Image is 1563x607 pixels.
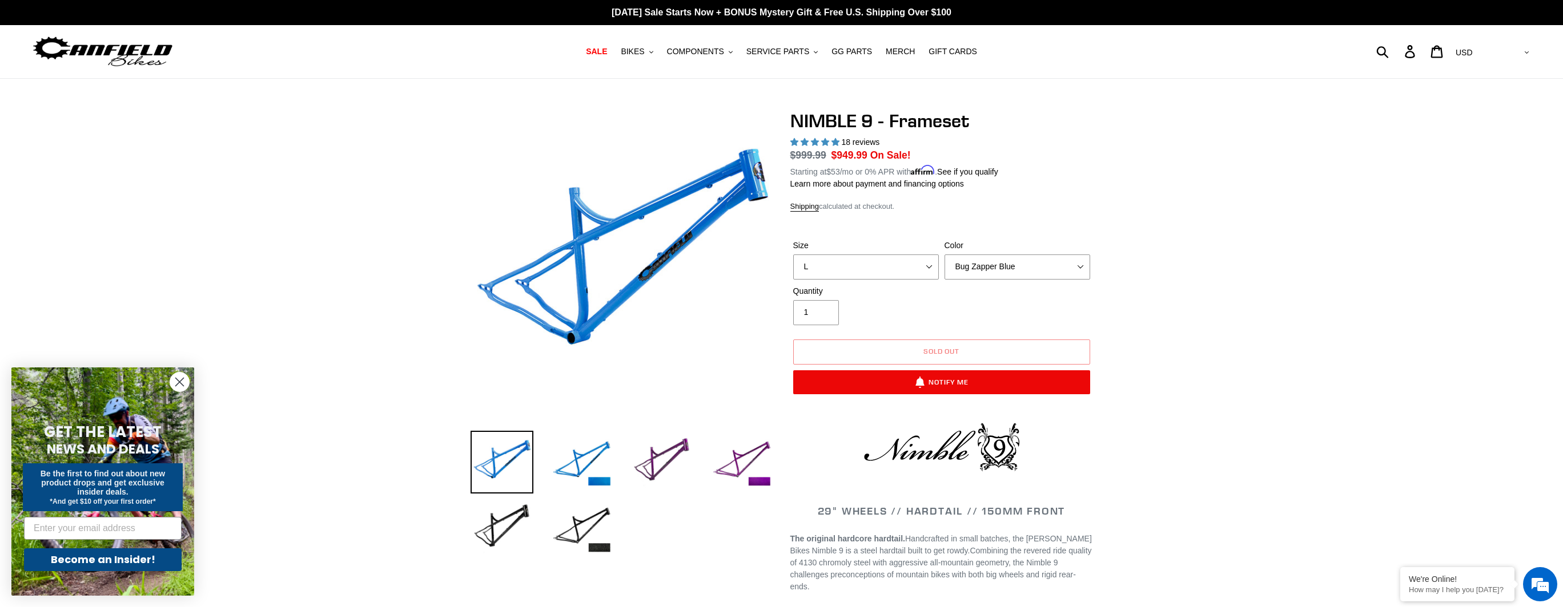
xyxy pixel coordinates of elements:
[50,497,155,505] span: *And get $10 off your first order*
[471,431,533,493] img: Load image into Gallery viewer, NIMBLE 9 - Frameset
[790,137,842,147] span: 4.89 stars
[826,44,878,59] a: GG PARTS
[621,47,644,56] span: BIKES
[41,469,166,496] span: Be the first to find out about new product drops and get exclusive insider deals.
[790,110,1093,132] h1: NIMBLE 9 - Frameset
[818,504,1066,517] span: 29" WHEELS // HARDTAIL // 150MM FRONT
[551,431,613,493] img: Load image into Gallery viewer, NIMBLE 9 - Frameset
[790,546,1092,591] span: Combining the revered ride quality of 4130 chromoly steel with aggressive all-mountain geometry, ...
[841,137,879,147] span: 18 reviews
[923,347,960,355] span: Sold out
[945,240,1090,252] label: Color
[793,240,939,252] label: Size
[47,440,159,458] span: NEWS AND DEALS
[923,44,983,59] a: GIFT CARDS
[880,44,921,59] a: MERCH
[929,47,977,56] span: GIFT CARDS
[870,148,911,163] span: On Sale!
[790,149,826,161] s: $999.99
[615,44,658,59] button: BIKES
[746,47,809,56] span: SERVICE PARTS
[790,163,998,178] p: Starting at /mo or 0% APR with .
[793,339,1090,365] button: Sold out
[170,372,190,392] button: Close dialog
[551,497,613,560] img: Load image into Gallery viewer, NIMBLE 9 - Frameset
[793,370,1090,394] button: Notify Me
[1409,574,1506,584] div: We're Online!
[710,431,773,493] img: Load image into Gallery viewer, NIMBLE 9 - Frameset
[793,285,939,297] label: Quantity
[911,165,935,175] span: Affirm
[831,47,872,56] span: GG PARTS
[790,202,819,212] a: Shipping
[1409,585,1506,594] p: How may I help you today?
[790,534,1092,555] span: Handcrafted in small batches, the [PERSON_NAME] Bikes Nimble 9 is a steel hardtail built to get r...
[586,47,607,56] span: SALE
[937,167,998,176] a: See if you qualify - Learn more about Affirm Financing (opens in modal)
[630,431,693,493] img: Load image into Gallery viewer, NIMBLE 9 - Frameset
[886,47,915,56] span: MERCH
[790,534,905,543] strong: The original hardcore hardtail.
[24,517,182,540] input: Enter your email address
[24,548,182,571] button: Become an Insider!
[790,179,964,188] a: Learn more about payment and financing options
[31,34,174,70] img: Canfield Bikes
[741,44,823,59] button: SERVICE PARTS
[667,47,724,56] span: COMPONENTS
[826,167,839,176] span: $53
[1383,39,1412,64] input: Search
[44,422,162,442] span: GET THE LATEST
[790,201,1093,212] div: calculated at checkout.
[580,44,613,59] a: SALE
[471,497,533,560] img: Load image into Gallery viewer, NIMBLE 9 - Frameset
[831,149,867,161] span: $949.99
[661,44,738,59] button: COMPONENTS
